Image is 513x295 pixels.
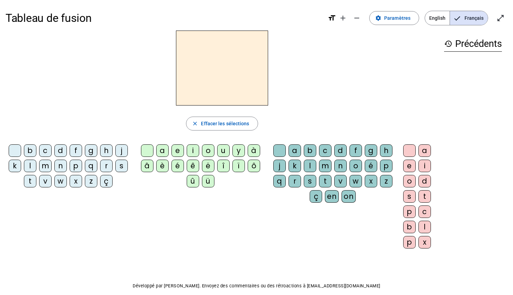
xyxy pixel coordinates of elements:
[192,120,198,127] mat-icon: close
[100,160,113,172] div: r
[6,7,322,29] h1: Tableau de fusion
[248,160,260,172] div: ô
[115,160,128,172] div: s
[70,144,82,157] div: f
[350,144,362,157] div: f
[289,175,301,187] div: r
[54,144,67,157] div: d
[380,175,392,187] div: z
[156,160,169,172] div: è
[380,144,392,157] div: h
[496,14,505,22] mat-icon: open_in_full
[444,40,452,48] mat-icon: history
[350,160,362,172] div: o
[319,160,331,172] div: m
[187,160,199,172] div: ê
[353,14,361,22] mat-icon: remove
[403,236,416,248] div: p
[70,175,82,187] div: x
[70,160,82,172] div: p
[100,175,113,187] div: ç
[369,11,419,25] button: Paramètres
[39,144,52,157] div: c
[328,14,336,22] mat-icon: format_size
[85,160,97,172] div: q
[187,175,199,187] div: û
[100,144,113,157] div: h
[24,160,36,172] div: l
[365,144,377,157] div: g
[273,160,286,172] div: j
[217,144,230,157] div: u
[334,144,347,157] div: d
[217,160,230,172] div: î
[54,160,67,172] div: n
[39,160,52,172] div: m
[202,175,214,187] div: ü
[342,190,356,203] div: on
[418,205,431,218] div: c
[403,205,416,218] div: p
[54,175,67,187] div: w
[319,175,331,187] div: t
[375,15,381,21] mat-icon: settings
[202,144,214,157] div: o
[444,36,502,52] h3: Précédents
[334,175,347,187] div: v
[334,160,347,172] div: n
[494,11,507,25] button: Entrer en plein écran
[9,160,21,172] div: k
[336,11,350,25] button: Augmenter la taille de la police
[171,160,184,172] div: é
[319,144,331,157] div: c
[350,175,362,187] div: w
[273,175,286,187] div: q
[289,144,301,157] div: a
[339,14,347,22] mat-icon: add
[403,160,416,172] div: e
[418,221,431,233] div: l
[325,190,339,203] div: en
[310,190,322,203] div: ç
[85,175,97,187] div: z
[365,160,377,172] div: é
[24,144,36,157] div: b
[141,160,153,172] div: â
[289,160,301,172] div: k
[418,160,431,172] div: i
[304,160,316,172] div: l
[171,144,184,157] div: e
[350,11,364,25] button: Diminuer la taille de la police
[248,144,260,157] div: à
[39,175,52,187] div: v
[418,236,431,248] div: x
[304,144,316,157] div: b
[403,221,416,233] div: b
[187,144,199,157] div: i
[186,117,258,130] button: Effacer les sélections
[202,160,214,172] div: ë
[232,160,245,172] div: ï
[384,14,410,22] span: Paramètres
[418,175,431,187] div: d
[365,175,377,187] div: x
[304,175,316,187] div: s
[403,190,416,203] div: s
[6,282,507,290] p: Développé par [PERSON_NAME]. Envoyez des commentaires ou des rétroactions à [EMAIL_ADDRESS][DOMAI...
[418,190,431,203] div: t
[425,11,488,25] mat-button-toggle-group: Language selection
[115,144,128,157] div: j
[232,144,245,157] div: y
[156,144,169,157] div: a
[425,11,450,25] span: English
[380,160,392,172] div: p
[450,11,488,25] span: Français
[24,175,36,187] div: t
[201,119,249,128] span: Effacer les sélections
[403,175,416,187] div: o
[85,144,97,157] div: g
[418,144,431,157] div: a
